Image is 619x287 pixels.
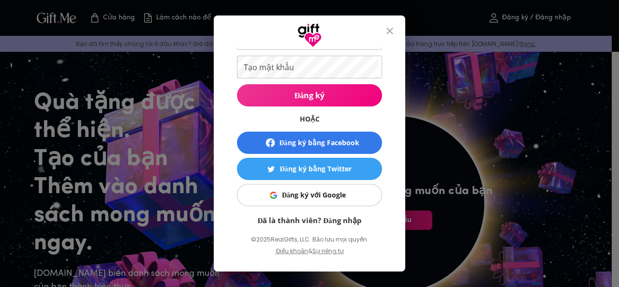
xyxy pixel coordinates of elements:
a: Đã là thành viên? Đăng nhập [257,215,361,225]
button: Đăng ký bằng Facebook [237,132,382,154]
font: Đăng ký [295,90,325,101]
button: Đăng ký với GoogleĐăng ký với Google [237,184,382,206]
button: đóng [378,19,401,43]
img: Đăng ký bằng Twitter [267,166,275,173]
font: HOẶC [300,114,320,123]
font: Đăng ký với Google [282,190,346,199]
button: Đăng ký [237,84,382,106]
font: Đăng ký bằng Twitter [280,164,351,173]
font: Đăng ký bằng Facebook [279,138,359,147]
font: & [308,247,312,255]
img: Logo GiftMe [297,23,322,47]
font: RealGifts, LLC. Bảo lưu mọi quyền. [271,235,368,243]
button: Đăng ký bằng TwitterĐăng ký bằng Twitter [237,158,382,180]
a: Điều khoản [276,247,308,255]
img: Đăng ký với Google [270,192,277,199]
a: Sự riêng tư [312,247,344,255]
font: © [251,235,256,243]
font: 2025 [256,235,271,243]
